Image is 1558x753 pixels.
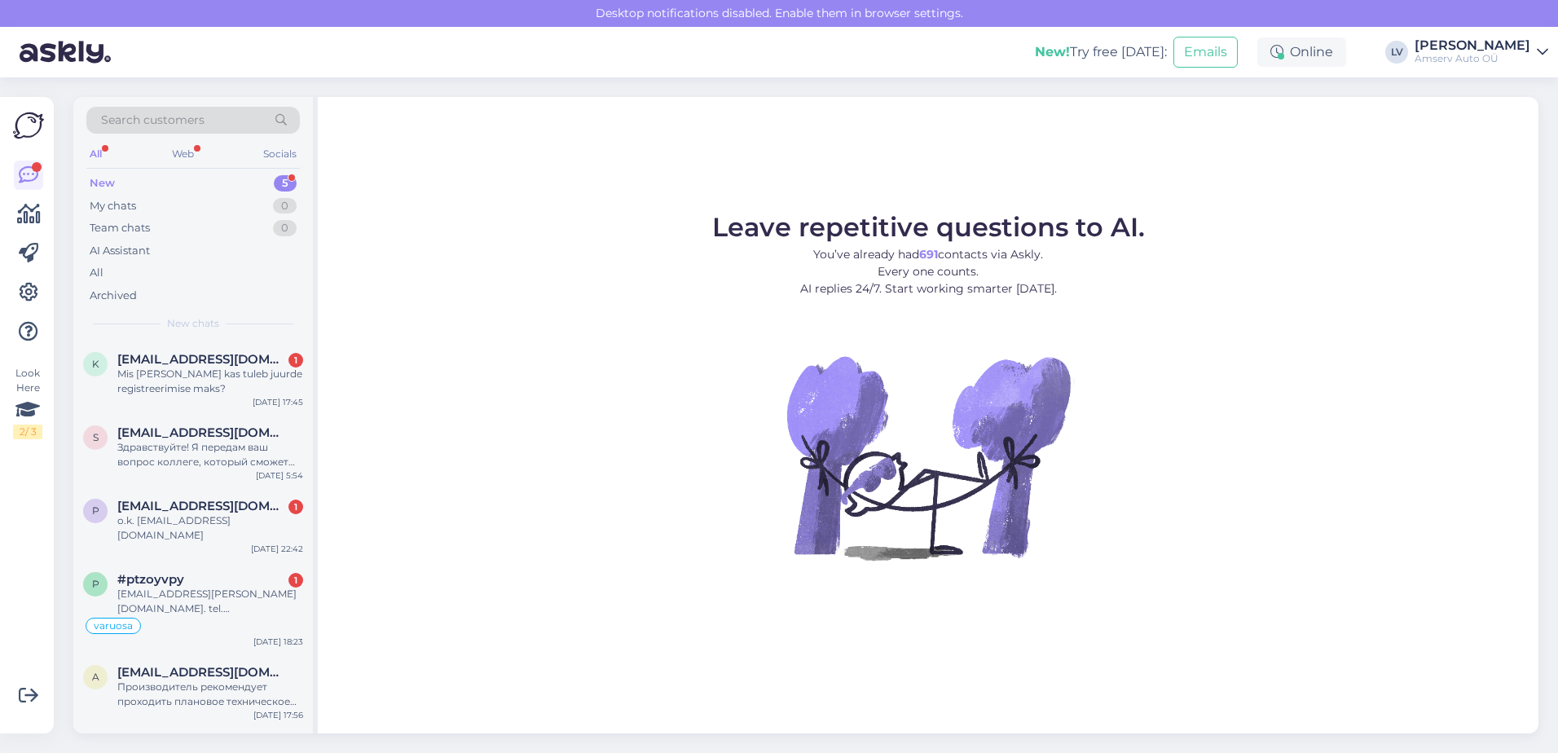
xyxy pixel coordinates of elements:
div: 0 [273,220,297,236]
div: My chats [90,198,136,214]
div: Look Here [13,366,42,439]
div: Mis [PERSON_NAME] kas tuleb juurde registreerimise maks? [117,367,303,396]
div: 1 [288,573,303,588]
div: Здравствуйте! Я передам ваш вопрос коллеге, который сможет предоставить точную информацию о возмо... [117,440,303,469]
span: kaido.toom@gmail.com [117,352,287,367]
div: Online [1257,37,1346,67]
p: You’ve already had contacts via Askly. Every one counts. AI replies 24/7. Start working smarter [... [712,246,1145,297]
span: Allgromov@gmail.com [117,665,287,680]
span: Search customers [101,112,205,129]
span: semjonovkonstantin826@gmail.com [117,425,287,440]
div: Try free [DATE]: [1035,42,1167,62]
span: p [92,504,99,517]
span: #ptzoyvpy [117,572,184,587]
div: New [90,175,115,192]
div: [DATE] 17:45 [253,396,303,408]
div: 1 [288,353,303,368]
div: 2 / 3 [13,425,42,439]
div: Производитель рекомендует проходить плановое техническое обслуживание каждые 15 000 км или один р... [117,680,303,709]
div: Team chats [90,220,150,236]
img: Askly Logo [13,110,44,141]
div: Web [169,143,197,165]
div: 0 [273,198,297,214]
div: All [86,143,105,165]
div: [DATE] 5:54 [256,469,303,482]
div: [DATE] 22:42 [251,543,303,555]
span: New chats [167,316,219,331]
span: A [92,671,99,683]
b: 691 [919,247,938,262]
b: New! [1035,44,1070,59]
a: [PERSON_NAME]Amserv Auto OÜ [1415,39,1548,65]
span: Leave repetitive questions to AI. [712,211,1145,243]
span: ppaarn@hotmail.com [117,499,287,513]
div: Amserv Auto OÜ [1415,52,1530,65]
span: s [93,431,99,443]
div: [DATE] 17:56 [253,709,303,721]
div: o.k. [EMAIL_ADDRESS][DOMAIN_NAME] [117,513,303,543]
div: Socials [260,143,300,165]
span: varuosa [94,621,133,631]
button: Emails [1173,37,1238,68]
span: p [92,578,99,590]
div: Archived [90,288,137,304]
div: AI Assistant [90,243,150,259]
div: 1 [288,500,303,514]
div: All [90,265,103,281]
span: k [92,358,99,370]
div: [DATE] 18:23 [253,636,303,648]
img: No Chat active [781,310,1075,604]
div: [EMAIL_ADDRESS][PERSON_NAME][DOMAIN_NAME]. tel.[PHONE_NUMBER] [117,587,303,616]
div: [PERSON_NAME] [1415,39,1530,52]
div: 5 [274,175,297,192]
div: LV [1385,41,1408,64]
